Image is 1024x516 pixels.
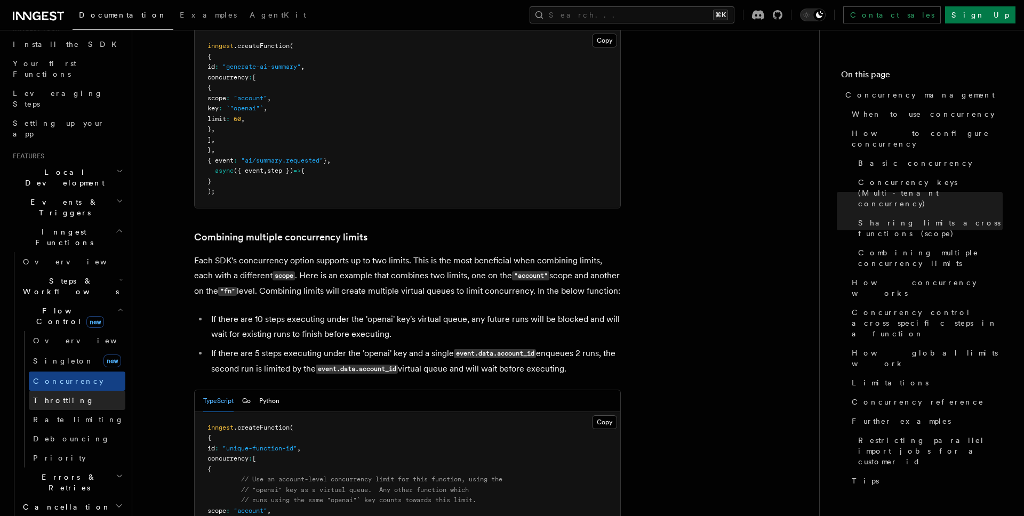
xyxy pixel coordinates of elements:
span: , [327,157,331,164]
a: Leveraging Steps [9,84,125,114]
a: Install the SDK [9,35,125,54]
span: Overview [33,336,143,345]
a: Restricting parallel import jobs for a customer id [854,431,1003,471]
span: ({ event [234,167,263,174]
span: Concurrency reference [852,397,984,407]
span: Local Development [9,167,116,188]
a: Combining multiple concurrency limits [194,230,367,245]
span: Throttling [33,396,94,405]
button: Inngest Functions [9,222,125,252]
span: Install the SDK [13,40,123,49]
span: 60 [234,115,241,123]
code: "account" [512,271,549,280]
span: .createFunction [234,424,290,431]
span: [ [252,74,256,81]
div: Flow Controlnew [19,331,125,467]
a: How global limits work [847,343,1003,373]
span: Tips [852,475,879,486]
p: Each SDK's concurrency option supports up to two limits. This is the most beneficial when combini... [194,253,621,299]
a: Sharing limits across functions (scope) [854,213,1003,243]
span: Documentation [79,11,167,19]
span: } [207,146,211,154]
span: scope [207,94,226,102]
span: Overview [23,257,133,266]
span: // Use an account-level concurrency limit for this function, using the [241,475,502,483]
a: How concurrency works [847,273,1003,303]
a: Concurrency management [841,85,1003,104]
span: step }) [267,167,293,174]
span: : [226,507,230,514]
span: : [215,445,219,452]
a: Examples [173,3,243,29]
a: Concurrency [29,372,125,391]
span: How global limits work [852,348,1003,369]
span: { [207,434,211,441]
span: new [103,354,121,367]
span: Setting up your app [13,119,105,138]
span: } [323,157,327,164]
button: Search...⌘K [530,6,734,23]
span: Limitations [852,377,929,388]
span: inngest [207,42,234,50]
span: .createFunction [234,42,290,50]
button: Errors & Retries [19,467,125,497]
span: Features [9,152,44,160]
span: "generate-ai-summary" [222,63,301,70]
span: { [207,465,211,473]
a: Combining multiple concurrency limits [854,243,1003,273]
span: , [211,146,215,154]
span: : [249,74,252,81]
button: Events & Triggers [9,192,125,222]
span: key [207,104,219,112]
span: Singleton [33,357,94,365]
span: How concurrency works [852,277,1003,299]
a: Concurrency reference [847,392,1003,412]
span: Flow Control [19,305,117,327]
button: Go [242,390,251,412]
span: } [207,178,211,185]
a: AgentKit [243,3,313,29]
span: , [263,167,267,174]
a: Singletonnew [29,350,125,372]
span: Cancellation [19,502,111,512]
span: concurrency [207,455,249,462]
span: `"openai"` [226,104,263,112]
span: { [301,167,305,174]
span: Steps & Workflows [19,276,119,297]
span: Concurrency control across specific steps in a function [852,307,1003,339]
span: new [86,316,104,328]
a: Basic concurrency [854,154,1003,173]
a: Rate limiting [29,410,125,429]
span: : [215,63,219,70]
span: "ai/summary.requested" [241,157,323,164]
code: event.data.account_id [454,349,536,358]
button: Toggle dark mode [800,9,826,21]
a: Concurrency control across specific steps in a function [847,303,1003,343]
span: limit [207,115,226,123]
code: "fn" [218,287,237,296]
span: "account" [234,507,267,514]
span: , [263,104,267,112]
span: : [219,104,222,112]
a: Debouncing [29,429,125,448]
span: Examples [180,11,237,19]
span: Errors & Retries [19,472,116,493]
span: Restricting parallel import jobs for a customer id [858,435,1003,467]
span: Rate limiting [33,415,124,424]
h4: On this page [841,68,1003,85]
span: Leveraging Steps [13,89,103,108]
span: ] [207,136,211,143]
code: event.data.account_id [316,365,398,374]
button: Copy [592,415,617,429]
a: Your first Functions [9,54,125,84]
span: How to configure concurrency [852,128,1003,149]
span: Basic concurrency [858,158,972,168]
span: , [241,115,245,123]
span: , [301,63,305,70]
button: Python [259,390,279,412]
span: [ [252,455,256,462]
span: { [207,53,211,60]
span: Concurrency management [845,90,995,100]
span: } [207,125,211,133]
span: scope [207,507,226,514]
